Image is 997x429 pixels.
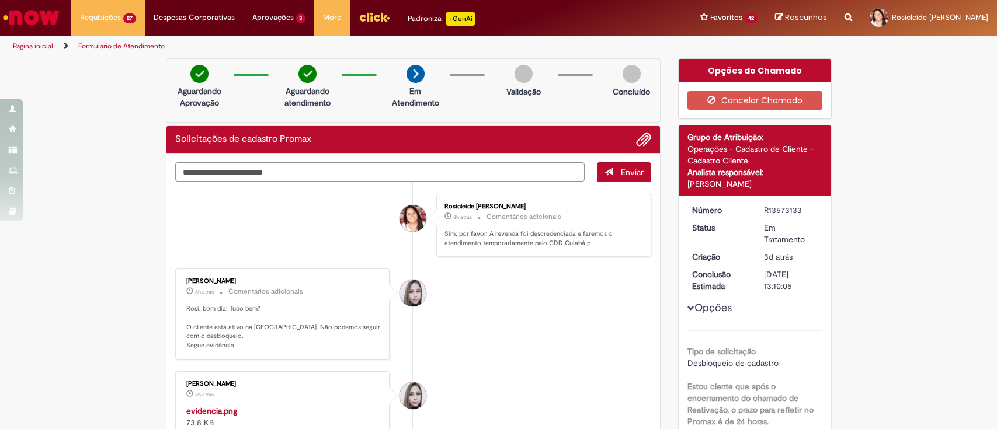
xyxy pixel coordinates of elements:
div: Grupo de Atribuição: [687,131,822,143]
img: ServiceNow [1,6,61,29]
p: Aguardando Aprovação [171,85,228,109]
ul: Trilhas de página [9,36,656,57]
img: click_logo_yellow_360x200.png [359,8,390,26]
span: 8h atrás [453,214,472,221]
img: check-circle-green.png [298,65,317,83]
span: Favoritos [710,12,742,23]
div: Daniele Aparecida Queiroz [400,382,426,409]
span: 3d atrás [764,252,793,262]
span: Enviar [621,167,644,177]
span: Rosicleide [PERSON_NAME] [892,12,988,22]
dt: Conclusão Estimada [683,268,755,292]
span: Aprovações [252,12,294,23]
span: Rascunhos [785,12,827,23]
button: Adicionar anexos [636,132,651,147]
h2: Solicitações de cadastro Promax Histórico de tíquete [175,134,311,145]
p: Sim, por favor. A revenda foi descredenciada e faremos o atendimento temporariamente pelo CDD Cui... [444,229,639,247]
p: +GenAi [446,12,475,26]
div: Operações - Cadastro de Cliente - Cadastro Cliente [687,143,822,166]
div: Analista responsável: [687,166,822,178]
img: img-circle-grey.png [623,65,641,83]
div: 73.8 KB [186,405,381,428]
a: Página inicial [13,41,53,51]
img: img-circle-grey.png [515,65,533,83]
div: Opções do Chamado [679,59,831,82]
a: Rascunhos [775,12,827,23]
div: [PERSON_NAME] [687,178,822,190]
p: Aguardando atendimento [279,85,336,109]
span: 8h atrás [195,288,214,295]
span: Desbloqueio de cadastro [687,358,779,368]
div: Rosicleide [PERSON_NAME] [444,203,639,210]
div: R13573133 [764,204,818,216]
textarea: Digite sua mensagem aqui... [175,162,585,182]
div: 27/09/2025 14:27:51 [764,251,818,263]
span: Requisições [80,12,121,23]
a: Formulário de Atendimento [78,41,165,51]
time: 29/09/2025 09:44:19 [453,214,472,221]
span: 3 [296,13,306,23]
span: Despesas Corporativas [154,12,235,23]
dt: Número [683,204,755,216]
time: 27/09/2025 14:27:51 [764,252,793,262]
small: Comentários adicionais [487,212,561,222]
p: Rosi, bom dia! Tudo bem? O cliente está ativo na [GEOGRAPHIC_DATA]. Não podemos seguir com o desb... [186,304,381,350]
p: Concluído [613,86,650,97]
div: Em Tratamento [764,222,818,245]
div: [PERSON_NAME] [186,278,381,285]
dt: Status [683,222,755,233]
img: check-circle-green.png [190,65,209,83]
div: [DATE] 13:10:05 [764,268,818,292]
div: Rosicleide De Fatima Cabral Moraes [400,205,426,232]
img: arrow-next.png [407,65,425,83]
div: Padroniza [408,12,475,26]
p: Validação [506,86,541,97]
span: 8h atrás [195,391,214,398]
span: 42 [745,13,758,23]
b: Tipo de solicitação [687,346,756,357]
button: Enviar [597,162,651,182]
b: Estou ciente que após o encerramento do chamado de Reativação, o prazo para refletir no Promax é ... [687,381,814,427]
time: 29/09/2025 09:34:11 [195,391,214,398]
small: Comentários adicionais [228,287,303,297]
div: [PERSON_NAME] [186,381,381,388]
span: More [323,12,341,23]
dt: Criação [683,251,755,263]
time: 29/09/2025 09:34:14 [195,288,214,295]
a: evidencia.png [186,406,237,416]
p: Em Atendimento [387,85,444,109]
button: Cancelar Chamado [687,91,822,110]
span: 27 [123,13,136,23]
div: Daniele Aparecida Queiroz [400,280,426,306]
